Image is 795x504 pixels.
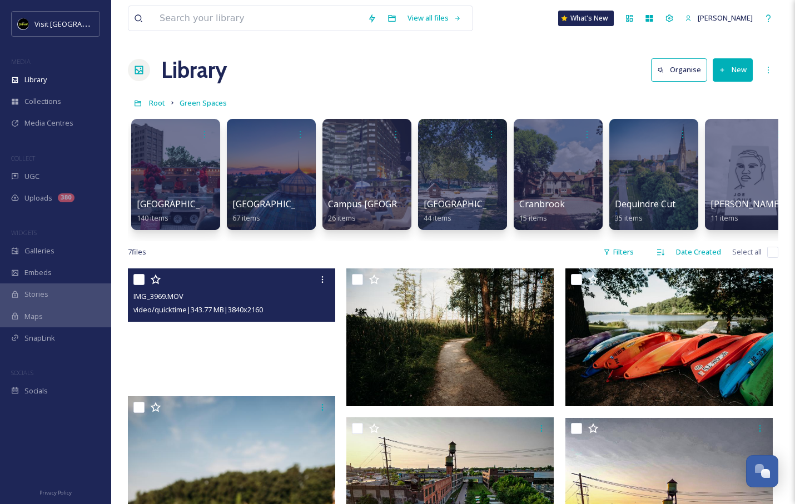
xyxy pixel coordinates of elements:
span: [GEOGRAPHIC_DATA] [424,198,513,210]
span: Visit [GEOGRAPHIC_DATA] [34,18,121,29]
input: Search your library [154,6,362,31]
span: 44 items [424,213,451,223]
span: 140 items [137,213,168,223]
a: Cranbrook15 items [519,199,565,223]
a: [GEOGRAPHIC_DATA]44 items [424,199,513,223]
span: COLLECT [11,154,35,162]
span: Embeds [24,267,52,278]
a: Root [149,96,165,109]
span: video/quicktime | 343.77 MB | 3840 x 2160 [133,305,263,315]
button: New [713,58,753,81]
a: [PERSON_NAME] [679,7,758,29]
img: VISIT%20DETROIT%20LOGO%20-%20BLACK%20BACKGROUND.png [18,18,29,29]
span: Campus [GEOGRAPHIC_DATA] [328,198,454,210]
span: Media Centres [24,118,73,128]
img: A47D4463-6E31-4B6A-A9A5-0D9244568308.jpeg [346,268,554,406]
a: View all files [402,7,467,29]
a: Green Spaces [180,96,227,109]
img: 46DC347B-0AAC-477A-9EAF-0971CB748057.jpeg [565,268,773,406]
span: 7 file s [128,247,146,257]
span: SOCIALS [11,368,33,377]
div: Date Created [670,241,727,263]
span: IMG_3969.MOV [133,291,183,301]
a: Dequindre Cut35 items [615,199,675,223]
span: Library [24,74,47,85]
span: 35 items [615,213,643,223]
span: [GEOGRAPHIC_DATA] [137,198,226,210]
span: Dequindre Cut [615,198,675,210]
span: Uploads [24,193,52,203]
span: [PERSON_NAME] [710,198,782,210]
span: [GEOGRAPHIC_DATA] [232,198,322,210]
span: 15 items [519,213,547,223]
span: [PERSON_NAME] [698,13,753,23]
span: Privacy Policy [39,489,72,496]
a: [PERSON_NAME]11 items [710,199,782,223]
a: Campus [GEOGRAPHIC_DATA]26 items [328,199,454,223]
span: Root [149,98,165,108]
button: Open Chat [746,455,778,487]
video: IMG_3969.MOV [128,268,335,385]
span: Collections [24,96,61,107]
span: 67 items [232,213,260,223]
a: Organise [651,58,713,81]
span: Galleries [24,246,54,256]
span: Green Spaces [180,98,227,108]
span: UGC [24,171,39,182]
a: [GEOGRAPHIC_DATA]140 items [137,199,226,223]
div: Filters [598,241,639,263]
span: 11 items [710,213,738,223]
span: SnapLink [24,333,55,343]
span: 26 items [328,213,356,223]
span: Socials [24,386,48,396]
a: [GEOGRAPHIC_DATA]67 items [232,199,322,223]
span: WIDGETS [11,228,37,237]
span: Cranbrook [519,198,565,210]
span: MEDIA [11,57,31,66]
span: Stories [24,289,48,300]
a: Privacy Policy [39,485,72,498]
a: Library [161,53,227,87]
div: 380 [58,193,74,202]
span: Maps [24,311,43,322]
button: Organise [651,58,707,81]
span: Select all [732,247,762,257]
a: What's New [558,11,614,26]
